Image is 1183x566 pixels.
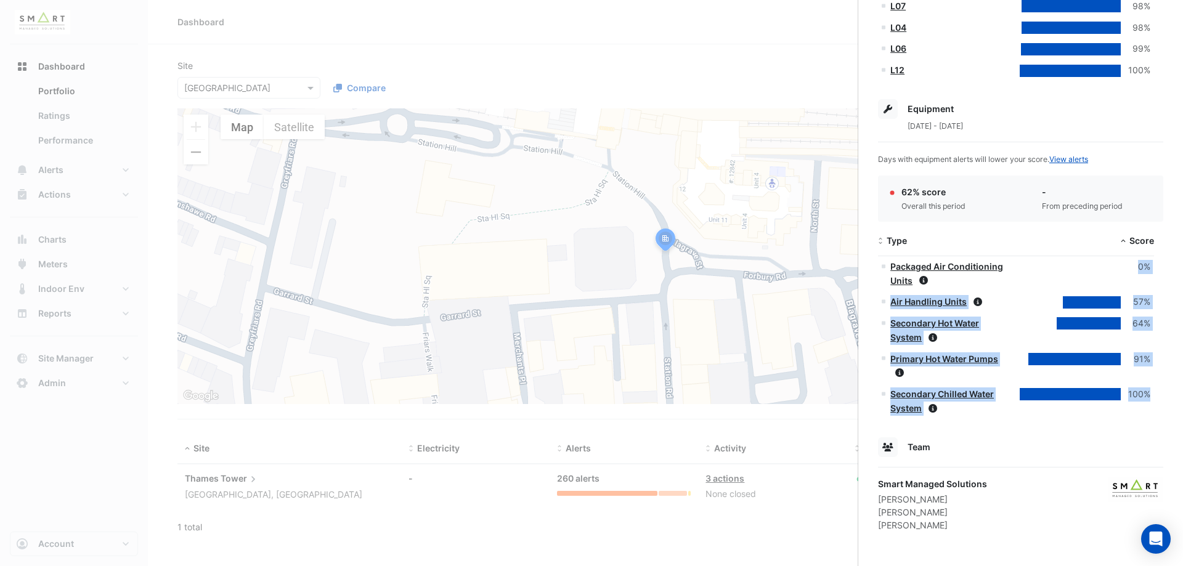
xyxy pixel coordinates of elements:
[1121,63,1150,78] div: 100%
[890,43,906,54] a: L06
[878,477,987,490] div: Smart Managed Solutions
[901,185,966,198] div: 62% score
[1121,260,1150,274] div: 0%
[1108,477,1163,502] img: Smart Managed Solutions
[890,318,979,342] a: Secondary Hot Water System
[890,65,905,75] a: L12
[890,22,906,33] a: L04
[1121,295,1150,309] div: 57%
[1121,352,1150,366] div: 91%
[1042,201,1123,212] div: From preceding period
[878,493,987,506] div: [PERSON_NAME]
[1049,155,1088,164] a: View alerts
[890,1,906,11] a: L07
[890,354,998,364] a: Primary Hot Water Pumps
[1042,185,1123,198] div: -
[908,442,930,452] span: Team
[878,519,987,532] div: [PERSON_NAME]
[1121,42,1150,56] div: 99%
[890,261,1003,286] a: Packaged Air Conditioning Units
[878,506,987,519] div: [PERSON_NAME]
[908,103,954,114] span: Equipment
[887,235,907,246] span: Type
[1121,21,1150,35] div: 98%
[1121,387,1150,402] div: 100%
[901,201,966,212] div: Overall this period
[890,296,967,307] a: Air Handling Units
[878,155,1088,164] span: Days with equipment alerts will lower your score.
[1121,317,1150,331] div: 64%
[908,121,963,131] span: [DATE] - [DATE]
[1141,524,1171,554] div: Open Intercom Messenger
[890,389,994,413] a: Secondary Chilled Water System
[1129,235,1154,246] span: Score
